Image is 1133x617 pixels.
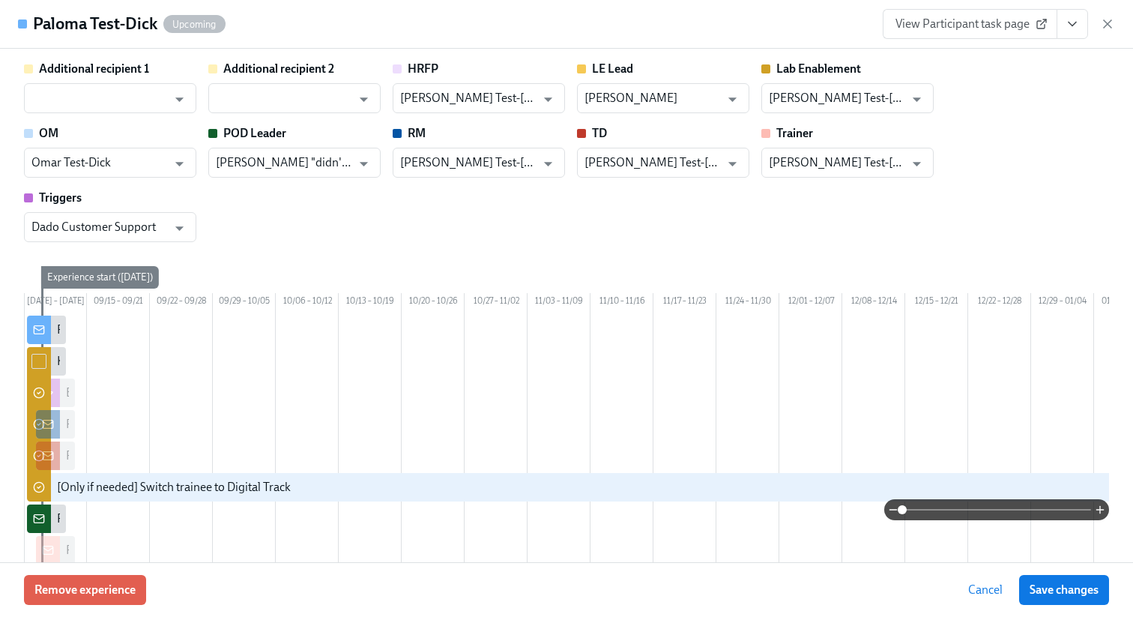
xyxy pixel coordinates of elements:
div: 09/15 – 09/21 [87,293,150,313]
div: 11/24 – 11/30 [716,293,779,313]
button: Open [168,217,191,240]
h4: Paloma Test-Dick [33,13,157,35]
strong: HRFP [408,61,438,76]
div: 10/27 – 11/02 [465,293,528,313]
div: 10/06 – 10/12 [276,293,339,313]
div: Enroll in 1st bench test [66,385,180,401]
div: Recap Trainee discussion for {{ participant.fullName }} [66,542,342,559]
strong: Additional recipient 2 [223,61,334,76]
span: Save changes [1030,583,1099,598]
button: Open [352,88,375,111]
strong: Trainer [776,126,813,140]
strong: RM [408,126,426,140]
button: Cancel [958,575,1013,605]
div: 11/17 – 11/23 [653,293,716,313]
div: 12/29 – 01/04 [1031,293,1094,313]
div: Kicking off the training automation for {{ participant.fullName }} [57,353,384,370]
span: Upcoming [163,19,226,30]
span: Cancel [968,583,1003,598]
button: Open [905,152,928,175]
div: [Only if needed] Switch trainee to Digital Track [57,479,291,496]
button: Open [537,152,560,175]
div: [DATE] – [DATE] [24,293,87,313]
strong: Additional recipient 1 [39,61,149,76]
div: Recap of your Intro to Training call [57,322,232,338]
button: Open [537,88,560,111]
strong: POD Leader [223,126,286,140]
div: Recap Trainee discussion for {{ participant.fullName }} [66,448,342,464]
div: Recap Trainee discussion for {{ participant.fullName }} [66,416,342,433]
button: Save changes [1019,575,1109,605]
a: View Participant task page [883,9,1057,39]
strong: Lab Enablement [776,61,861,76]
button: Open [905,88,928,111]
button: Open [721,152,744,175]
div: Experience start ([DATE]) [41,266,159,289]
div: 10/20 – 10/26 [402,293,465,313]
span: Remove experience [34,583,136,598]
strong: TD [592,126,607,140]
button: Open [721,88,744,111]
button: Open [168,152,191,175]
strong: Triggers [39,190,82,205]
strong: OM [39,126,58,140]
div: 09/29 – 10/05 [213,293,276,313]
div: 12/15 – 12/21 [905,293,968,313]
button: Open [168,88,191,111]
strong: LE Lead [592,61,633,76]
div: 12/08 – 12/14 [842,293,905,313]
button: View task page [1057,9,1088,39]
div: 12/01 – 12/07 [779,293,842,313]
button: Open [352,152,375,175]
button: Remove experience [24,575,146,605]
div: 10/13 – 10/19 [339,293,402,313]
div: 12/22 – 12/28 [968,293,1031,313]
span: View Participant task page [895,16,1045,31]
div: 11/10 – 11/16 [590,293,653,313]
div: 11/03 – 11/09 [528,293,590,313]
div: 09/22 – 09/28 [150,293,213,313]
